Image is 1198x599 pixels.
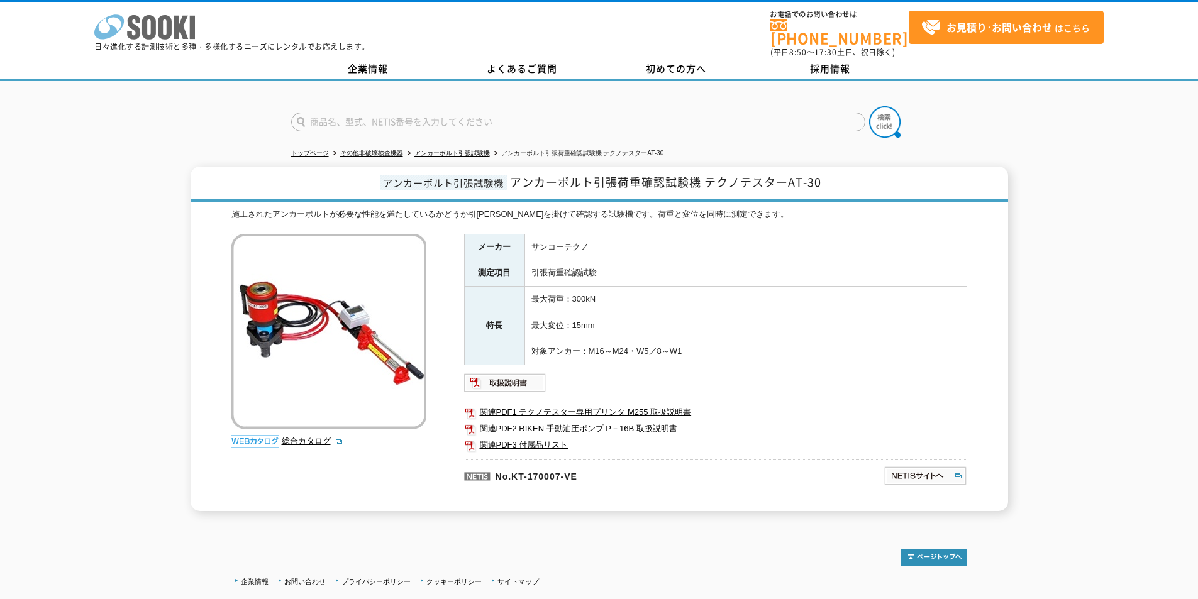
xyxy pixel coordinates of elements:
[231,208,967,221] div: 施工されたアンカーボルトが必要な性能を満たしているかどうか引[PERSON_NAME]を掛けて確認する試験機です。荷重と変位を同時に測定できます。
[524,234,967,260] td: サンコーテクノ
[492,147,664,160] li: アンカーボルト引張荷重確認試験機 テクノテスターAT-30
[524,287,967,365] td: 最大荷重：300kN 最大変位：15mm 対象アンカー：M16～M24・W5／8～W1
[291,150,329,157] a: トップページ
[426,578,482,585] a: クッキーポリシー
[445,60,599,79] a: よくあるご質問
[770,19,909,45] a: [PHONE_NUMBER]
[646,62,706,75] span: 初めての方へ
[414,150,490,157] a: アンカーボルト引張試験機
[380,175,507,190] span: アンカーボルト引張試験機
[231,234,426,429] img: アンカーボルト引張荷重確認試験機 テクノテスターAT-30
[464,373,546,393] img: 取扱説明書
[510,173,821,190] span: アンカーボルト引張荷重確認試験機 テクノテスターAT-30
[770,47,895,58] span: (平日 ～ 土日、祝日除く)
[869,106,901,138] img: btn_search.png
[464,381,546,390] a: 取扱説明書
[901,549,967,566] img: トップページへ
[599,60,753,79] a: 初めての方へ
[94,43,370,50] p: 日々進化する計測技術と多種・多様化するニーズにレンタルでお応えします。
[282,436,343,446] a: 総合カタログ
[464,234,524,260] th: メーカー
[464,287,524,365] th: 特長
[770,11,909,18] span: お電話でのお問い合わせは
[946,19,1052,35] strong: お見積り･お問い合わせ
[464,260,524,287] th: 測定項目
[231,435,279,448] img: webカタログ
[464,459,762,490] p: No.KT-170007-VE
[341,578,411,585] a: プライバシーポリシー
[464,437,967,453] a: 関連PDF3 付属品リスト
[284,578,326,585] a: お問い合わせ
[291,60,445,79] a: 企業情報
[909,11,1104,44] a: お見積り･お問い合わせはこちら
[291,113,865,131] input: 商品名、型式、NETIS番号を入力してください
[753,60,907,79] a: 採用情報
[524,260,967,287] td: 引張荷重確認試験
[464,404,967,420] a: 関連PDF1 テクノテスター専用プリンタ M255 取扱説明書
[921,18,1090,37] span: はこちら
[464,420,967,437] a: 関連PDF2 RIKEN 手動油圧ポンプ P－16B 取扱説明書
[884,466,967,486] img: NETISサイトへ
[814,47,837,58] span: 17:30
[340,150,403,157] a: その他非破壊検査機器
[497,578,539,585] a: サイトマップ
[789,47,807,58] span: 8:50
[241,578,269,585] a: 企業情報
